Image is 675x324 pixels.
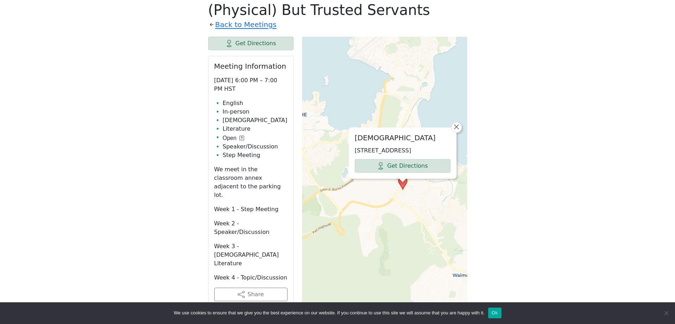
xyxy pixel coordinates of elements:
[214,288,288,301] button: Share
[488,308,501,318] button: Ok
[223,108,288,116] li: In-person
[214,273,288,282] p: Week 4 - Topic/Discussion
[663,309,670,317] span: No
[214,165,288,199] p: We meet in the classroom annex adjacent to the parking lot.
[215,19,276,31] a: Back to Meetings
[453,122,460,131] span: ×
[214,76,288,93] p: [DATE] 6:00 PM – 7:00 PM HST
[208,37,294,50] a: Get Directions
[355,146,450,155] p: [STREET_ADDRESS]
[223,151,288,160] li: Step Meeting
[223,134,237,142] span: Open
[223,99,288,108] li: English
[223,125,288,133] li: Literature
[214,242,288,268] p: Week 3 - [DEMOGRAPHIC_DATA] Literature
[451,122,462,133] a: Close popup
[214,205,288,214] p: Week 1 - Step Meeting
[355,134,450,142] h2: [DEMOGRAPHIC_DATA]
[223,142,288,151] li: Speaker/Discussion
[223,134,244,142] button: Open
[355,159,450,173] a: Get Directions
[223,116,288,125] li: [DEMOGRAPHIC_DATA]
[214,219,288,236] p: Week 2 - Speaker/Discussion
[174,309,484,317] span: We use cookies to ensure that we give you the best experience on our website. If you continue to ...
[208,1,467,19] h1: (Physical) But Trusted Servants
[214,62,288,70] h2: Meeting Information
